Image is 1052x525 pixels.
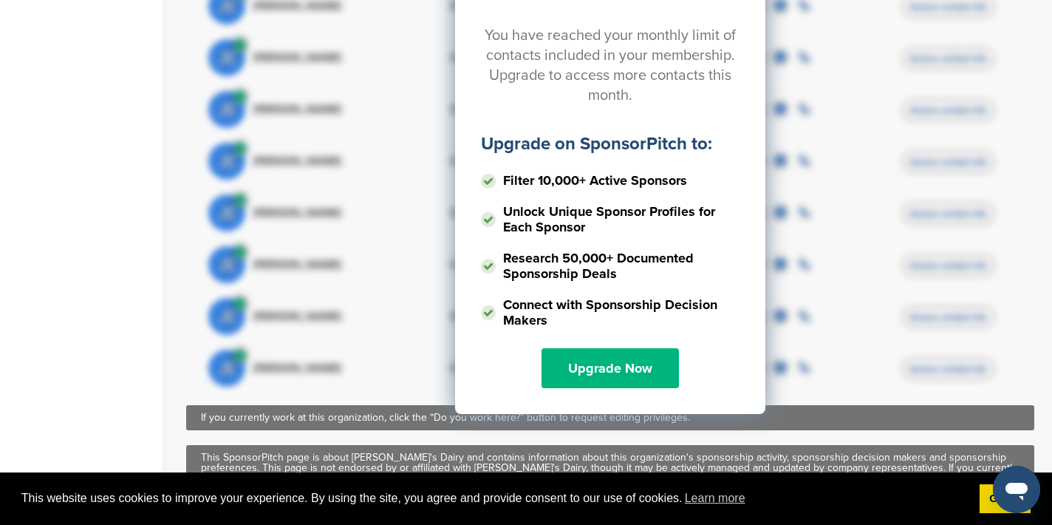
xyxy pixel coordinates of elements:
span: Access contact info [901,254,995,277]
iframe: Button to launch messaging window [993,466,1040,513]
span: [PERSON_NAME] [253,207,342,219]
span: This website uses cookies to improve your experience. By using the site, you agree and provide co... [21,487,968,509]
div: This SponsorPitch page is about [PERSON_NAME]'s Dairy and contains information about this organiz... [201,453,1019,494]
span: JE [208,246,245,283]
a: learn more about cookies [683,487,748,509]
span: Access contact info [901,203,995,225]
li: Filter 10,000+ Active Sponsors [481,168,740,194]
a: JE [PERSON_NAME] Director Engineering Access contact info [208,291,1012,342]
div: Director Engineering [450,207,672,219]
a: JE [PERSON_NAME] Director Engineering Access contact info [208,239,1012,291]
label: Upgrade on SponsorPitch to: [481,133,712,155]
a: JE [PERSON_NAME] Director Engineering Access contact info [208,187,1012,239]
a: dismiss cookie message [980,484,1031,514]
span: JE [208,194,245,231]
span: JE [208,298,245,335]
a: Upgrade Now [542,348,679,388]
div: Director Engineering [450,362,672,374]
span: JE [208,350,245,387]
li: Connect with Sponsorship Decision Makers [481,292,740,333]
span: Access contact info [901,306,995,328]
span: [PERSON_NAME] [253,259,342,271]
h2: You have reached your monthly limit of contacts included in your membership. Upgrade to access mo... [481,26,740,106]
span: [PERSON_NAME] [253,311,342,322]
div: Director Engineering [450,311,672,322]
span: Access contact info [901,358,995,380]
li: Research 50,000+ Documented Sponsorship Deals [481,245,740,287]
a: JE [PERSON_NAME] Director Engineering Access contact info [208,342,1012,394]
span: [PERSON_NAME] [253,362,342,374]
div: If you currently work at this organization, click the “Do you work here?” button to request editi... [201,413,1019,423]
li: Unlock Unique Sponsor Profiles for Each Sponsor [481,199,740,240]
div: Director Engineering [450,259,672,271]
